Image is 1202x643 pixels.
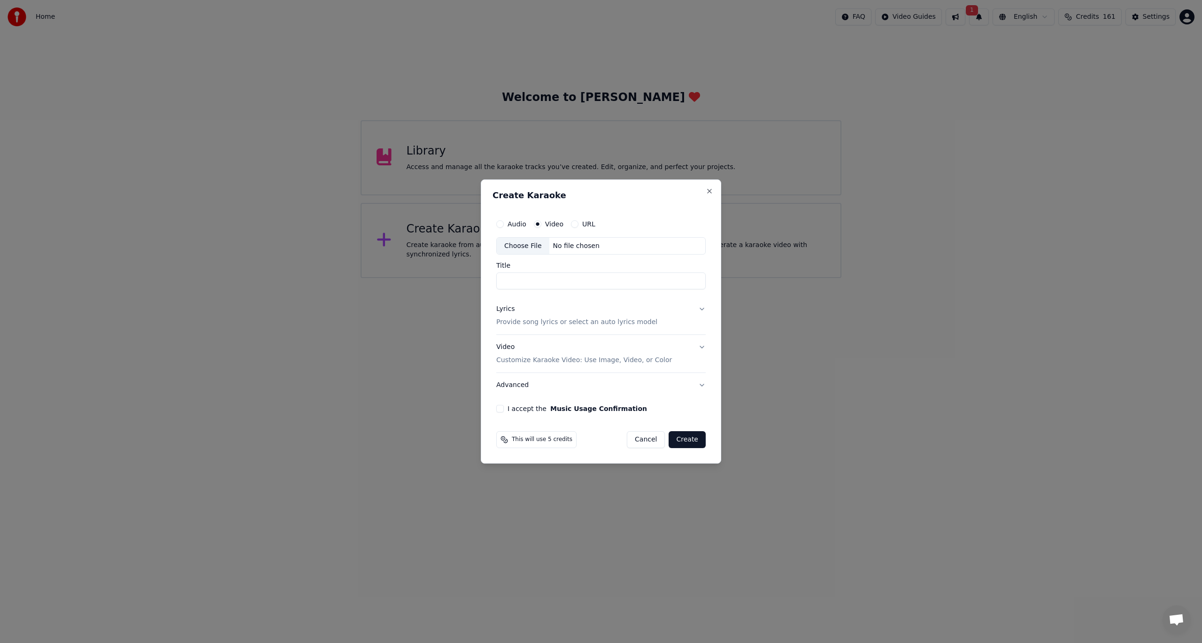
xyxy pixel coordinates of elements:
p: Customize Karaoke Video: Use Image, Video, or Color [496,356,672,365]
div: No file chosen [549,241,603,251]
label: Title [496,263,706,269]
button: Cancel [627,431,665,448]
button: VideoCustomize Karaoke Video: Use Image, Video, or Color [496,335,706,373]
button: Advanced [496,373,706,397]
button: I accept the [550,405,647,412]
button: Create [669,431,706,448]
p: Provide song lyrics or select an auto lyrics model [496,318,657,327]
label: I accept the [508,405,647,412]
label: URL [582,221,595,227]
h2: Create Karaoke [493,191,709,200]
div: Video [496,343,672,365]
div: Choose File [497,238,549,255]
label: Video [545,221,563,227]
button: LyricsProvide song lyrics or select an auto lyrics model [496,297,706,335]
div: Lyrics [496,305,515,314]
label: Audio [508,221,526,227]
span: This will use 5 credits [512,436,572,443]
